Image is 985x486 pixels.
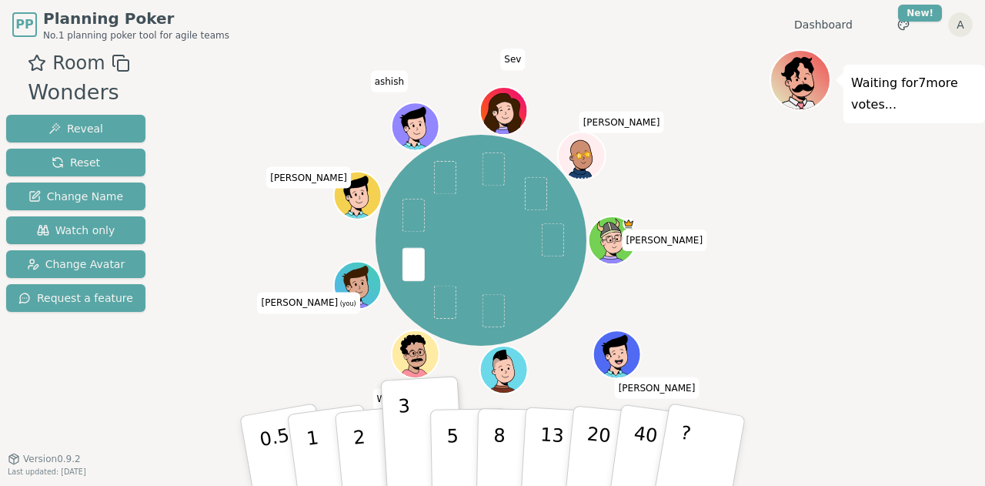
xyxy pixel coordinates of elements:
button: Add as favourite [28,49,46,77]
p: Waiting for 7 more votes... [851,72,977,116]
button: Reset [6,149,145,176]
span: Click to change your name [500,49,525,70]
span: Reset [52,155,100,170]
span: Change Name [28,189,123,204]
a: Dashboard [794,17,853,32]
span: Last updated: [DATE] [8,468,86,476]
span: Click to change your name [257,292,359,313]
p: 3 [398,395,415,479]
div: Wonders [28,77,129,109]
button: Change Avatar [6,250,145,278]
span: Click to change your name [266,166,351,188]
button: Version0.9.2 [8,453,81,465]
span: Reveal [48,121,103,136]
span: Request a feature [18,290,133,306]
button: A [948,12,973,37]
span: Click to change your name [579,112,664,133]
span: Planning Poker [43,8,229,29]
span: PP [15,15,33,34]
a: PPPlanning PokerNo.1 planning poker tool for agile teams [12,8,229,42]
button: Request a feature [6,284,145,312]
span: Change Avatar [27,256,125,272]
span: Room [52,49,105,77]
span: ryan is the host [623,218,634,230]
div: New! [898,5,942,22]
span: Click to change your name [615,377,700,399]
span: Click to change your name [372,388,406,410]
span: Version 0.9.2 [23,453,81,465]
span: No.1 planning poker tool for agile teams [43,29,229,42]
button: New! [890,11,917,39]
button: Reveal [6,115,145,142]
button: Watch only [6,216,145,244]
span: Watch only [37,223,115,238]
span: Click to change your name [622,230,706,251]
span: (you) [338,300,356,307]
button: Click to change your avatar [336,263,380,307]
button: Change Name [6,183,145,210]
span: Click to change your name [371,70,408,92]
